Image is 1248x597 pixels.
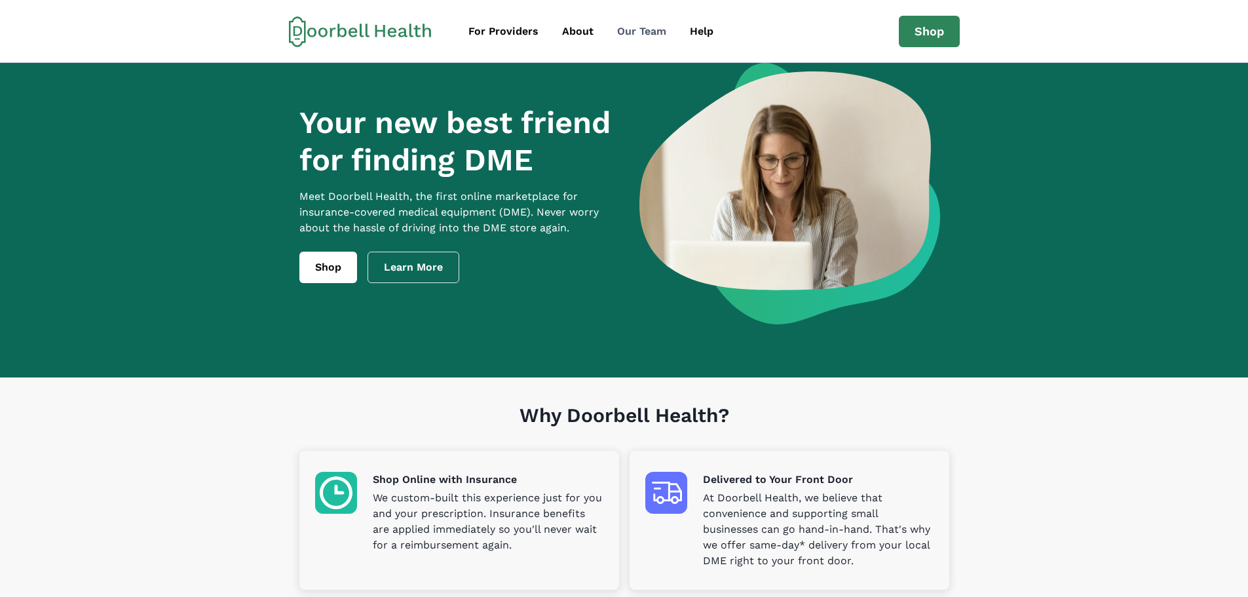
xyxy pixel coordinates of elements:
[899,16,960,47] a: Shop
[617,24,666,39] div: Our Team
[368,252,459,283] a: Learn More
[690,24,713,39] div: Help
[552,18,604,45] a: About
[315,472,357,514] img: Shop Online with Insurance icon
[373,472,603,488] p: Shop Online with Insurance
[639,63,940,324] img: a woman looking at a computer
[607,18,677,45] a: Our Team
[299,252,357,283] a: Shop
[645,472,687,514] img: Delivered to Your Front Door icon
[299,404,949,451] h1: Why Doorbell Health?
[703,472,934,488] p: Delivered to Your Front Door
[468,24,539,39] div: For Providers
[562,24,594,39] div: About
[458,18,549,45] a: For Providers
[299,189,618,236] p: Meet Doorbell Health, the first online marketplace for insurance-covered medical equipment (DME)....
[299,104,618,178] h1: Your new best friend for finding DME
[373,490,603,553] p: We custom-built this experience just for you and your prescription. Insurance benefits are applie...
[679,18,724,45] a: Help
[703,490,934,569] p: At Doorbell Health, we believe that convenience and supporting small businesses can go hand-in-ha...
